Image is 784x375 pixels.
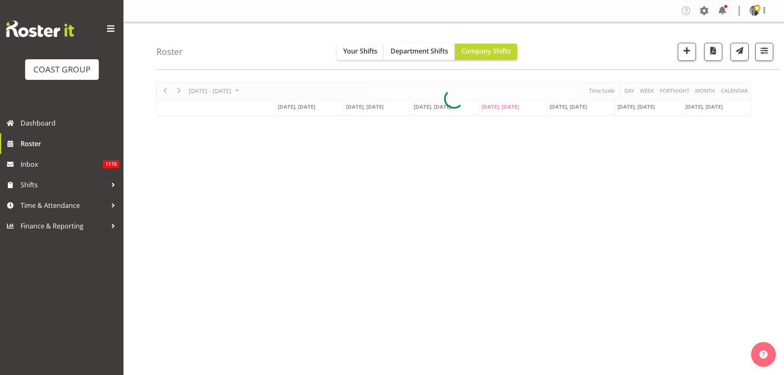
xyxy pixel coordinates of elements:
[21,117,119,129] span: Dashboard
[21,199,107,212] span: Time & Attendance
[6,21,74,37] img: Rosterit website logo
[21,158,103,170] span: Inbox
[461,47,511,56] span: Company Shifts
[455,44,517,60] button: Company Shifts
[21,137,119,150] span: Roster
[759,350,768,359] img: help-xxl-2.png
[21,220,107,232] span: Finance & Reporting
[21,179,107,191] span: Shifts
[103,160,119,168] span: 1176
[343,47,377,56] span: Your Shifts
[156,47,183,56] h4: Roster
[755,43,773,61] button: Filter Shifts
[730,43,749,61] button: Send a list of all shifts for the selected filtered period to all rostered employees.
[384,44,455,60] button: Department Shifts
[337,44,384,60] button: Your Shifts
[704,43,722,61] button: Download a PDF of the roster according to the set date range.
[749,6,759,16] img: stefaan-simons7cdb5eda7cf2d86be9a9309e83275074.png
[391,47,448,56] span: Department Shifts
[33,63,91,76] div: COAST GROUP
[678,43,696,61] button: Add a new shift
